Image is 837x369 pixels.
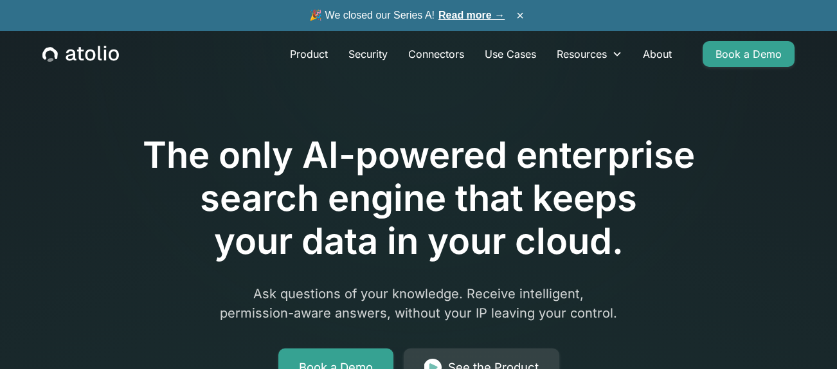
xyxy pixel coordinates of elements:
[438,10,505,21] a: Read more →
[280,41,338,67] a: Product
[338,41,398,67] a: Security
[309,8,505,23] span: 🎉 We closed our Series A!
[557,46,607,62] div: Resources
[633,41,682,67] a: About
[398,41,474,67] a: Connectors
[42,46,119,62] a: home
[89,134,748,264] h1: The only AI-powered enterprise search engine that keeps your data in your cloud.
[172,284,665,323] p: Ask questions of your knowledge. Receive intelligent, permission-aware answers, without your IP l...
[512,8,528,22] button: ×
[474,41,546,67] a: Use Cases
[703,41,795,67] a: Book a Demo
[546,41,633,67] div: Resources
